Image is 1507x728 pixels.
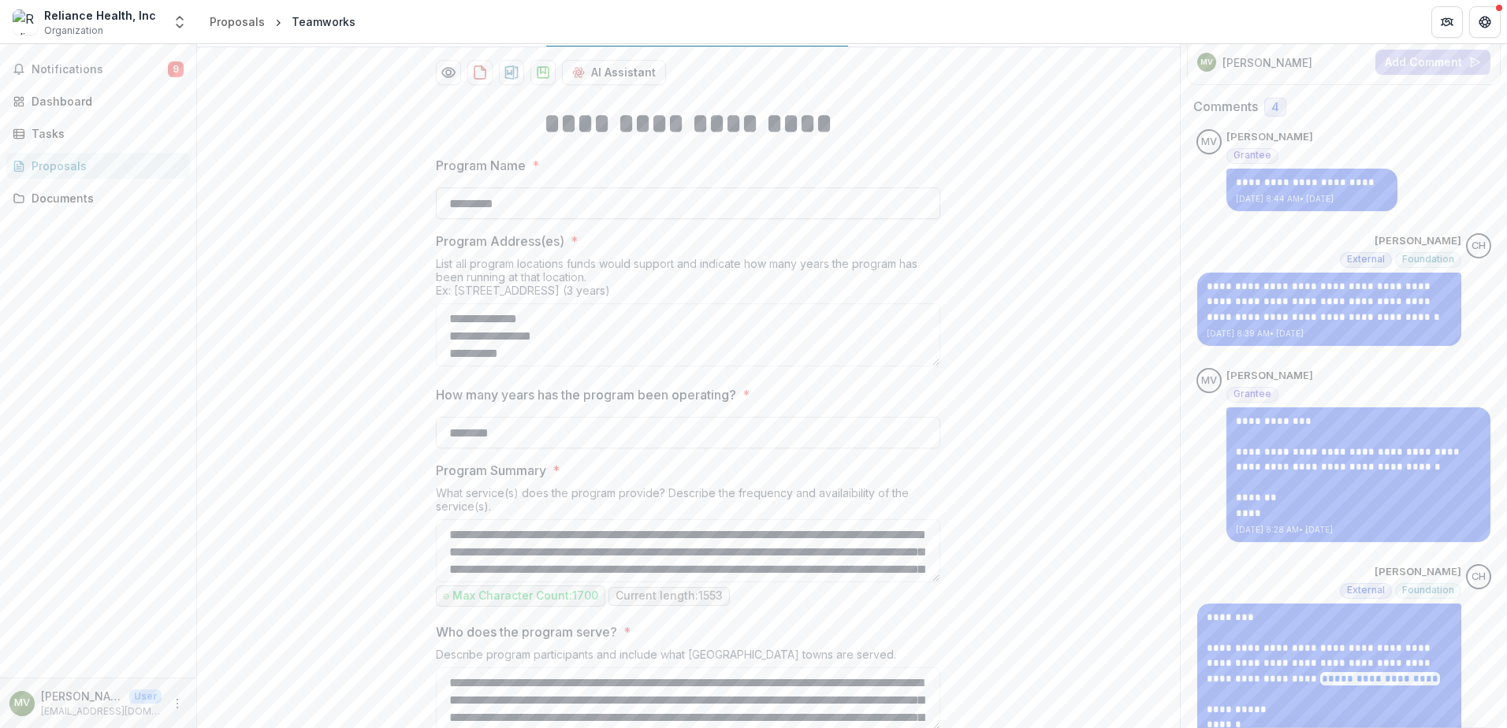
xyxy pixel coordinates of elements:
nav: breadcrumb [203,10,362,33]
span: Grantee [1234,388,1271,399]
span: Notifications [32,63,168,76]
p: [DATE] 8:44 AM • [DATE] [1236,193,1388,205]
div: Teamworks [292,13,355,30]
div: List all program locations funds would support and indicate how many years the program has been r... [436,257,940,303]
div: Proposals [210,13,265,30]
p: [PERSON_NAME] [1226,368,1313,384]
p: Program Name [436,156,526,175]
button: download-proposal [467,60,493,85]
div: Mike Van Vlaenderen [14,698,30,708]
img: Reliance Health, Inc [13,9,38,35]
span: Foundation [1402,585,1454,596]
a: Dashboard [6,88,190,114]
div: Mike Van Vlaenderen [1200,58,1213,66]
a: Proposals [6,153,190,179]
p: [PERSON_NAME] [1375,233,1461,249]
button: Add Comment [1375,50,1490,75]
button: download-proposal [499,60,524,85]
p: Max Character Count: 1700 [452,589,598,603]
h2: Comments [1193,99,1258,114]
button: Partners [1431,6,1463,38]
div: Mike Van Vlaenderen [1201,376,1217,386]
div: Reliance Health, Inc [44,7,156,24]
p: Program Summary [436,461,546,480]
span: Organization [44,24,103,38]
span: 9 [168,61,184,77]
a: Tasks [6,121,190,147]
div: Documents [32,190,177,206]
div: Proposals [32,158,177,174]
p: [PERSON_NAME] [1375,564,1461,580]
button: Preview 32e842fa-b70a-48ee-be86-5eb8393b7f6a-1.pdf [436,60,461,85]
div: Dashboard [32,93,177,110]
div: Describe program participants and include what [GEOGRAPHIC_DATA] towns are served. [436,648,940,667]
span: Foundation [1402,254,1454,265]
span: External [1347,254,1385,265]
button: Open entity switcher [169,6,191,38]
a: Proposals [203,10,271,33]
button: Notifications9 [6,57,190,82]
div: Tasks [32,125,177,142]
span: Grantee [1234,150,1271,161]
p: Current length: 1553 [616,589,723,603]
button: AI Assistant [562,60,666,85]
p: [DATE] 8:39 AM • [DATE] [1207,328,1452,340]
p: [DATE] 8:28 AM • [DATE] [1236,524,1481,536]
div: What service(s) does the program provide? Describe the frequency and availaibility of the service... [436,486,940,519]
p: [PERSON_NAME] [1222,54,1312,71]
p: Who does the program serve? [436,622,617,641]
div: Mike Van Vlaenderen [1201,137,1217,147]
p: [EMAIL_ADDRESS][DOMAIN_NAME] [41,704,162,719]
div: Carli Herz [1472,241,1486,251]
div: Carli Herz [1472,572,1486,582]
span: External [1347,585,1385,596]
p: How many years has the program been operating? [436,385,736,404]
p: [PERSON_NAME] [41,688,123,704]
p: User [129,689,162,704]
p: Program Address(es) [436,232,564,251]
button: More [168,694,187,713]
a: Documents [6,185,190,211]
button: Get Help [1469,6,1501,38]
span: 4 [1271,101,1279,114]
button: download-proposal [530,60,556,85]
p: [PERSON_NAME] [1226,129,1313,145]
